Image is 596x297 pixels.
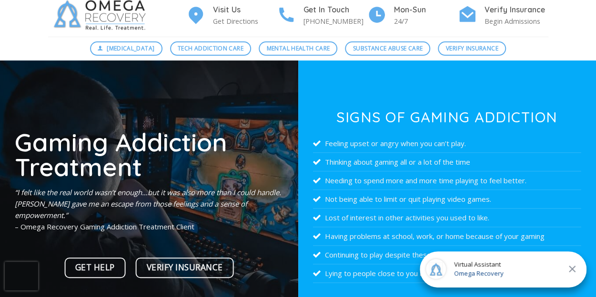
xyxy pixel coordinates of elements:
p: 24/7 [394,16,458,27]
h4: Mon-Sun [394,4,458,16]
li: Not being able to limit or quit playing video games. [313,190,581,208]
li: Lost of interest in other activities you used to like. [313,208,581,227]
span: Substance Abuse Care [353,44,423,53]
p: [PHONE_NUMBER] [303,16,367,27]
li: Needing to spend more and more time playing to feel better. [313,171,581,190]
li: Having problems at school, work, or home because of your gaming [313,227,581,246]
a: Get Help [64,257,126,278]
a: [MEDICAL_DATA] [90,41,162,56]
a: Verify Insurance [136,257,234,278]
h1: Gaming Addiction Treatment [15,129,283,179]
li: Continuing to play despite these problems. [313,246,581,264]
a: Verify Insurance Begin Admissions [458,4,548,27]
h3: Signs of Gaming Addiction [313,110,581,124]
a: Tech Addiction Care [170,41,252,56]
span: Verify Insurance [446,44,498,53]
h4: Verify Insurance [485,4,548,16]
h4: Get In Touch [303,4,367,16]
a: Get In Touch [PHONE_NUMBER] [277,4,367,27]
iframe: reCAPTCHA [5,262,38,290]
a: Visit Us Get Directions [186,4,277,27]
li: Thinking about gaming all or a lot of the time [313,153,581,171]
p: – Omega Recovery Gaming Addiction Treatment Client [15,187,283,232]
a: Mental Health Care [259,41,337,56]
p: Get Directions [213,16,277,27]
span: Get Help [75,261,115,274]
span: Tech Addiction Care [178,44,243,53]
li: Feeling upset or angry when you can’t play. [313,134,581,153]
span: Verify Insurance [146,261,222,274]
a: Verify Insurance [438,41,506,56]
a: Substance Abuse Care [345,41,430,56]
p: Begin Admissions [485,16,548,27]
h4: Visit Us [213,4,277,16]
span: [MEDICAL_DATA] [107,44,154,53]
li: Lying to people close to you about the amount of time you spend playing. [313,264,581,283]
em: “I felt like the real world wasn’t enough…but it was also more than I could handle. [PERSON_NAME]... [15,188,281,220]
span: Mental Health Care [267,44,330,53]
